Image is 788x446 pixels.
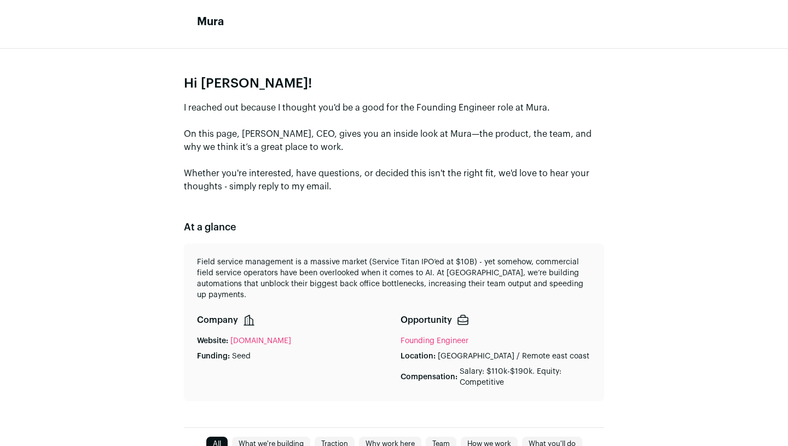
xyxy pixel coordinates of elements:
p: [GEOGRAPHIC_DATA] / Remote east coast [438,351,589,362]
p: Website: [197,335,228,346]
p: I reached out because I thought you'd be a good for the Founding Engineer role at Mura. On this p... [184,101,604,193]
p: Location: [401,351,436,362]
a: [DOMAIN_NAME] [230,335,291,346]
h2: At a glance [184,219,604,235]
p: Hi [PERSON_NAME]! [184,75,604,92]
p: Funding: [197,351,230,362]
p: Opportunity [401,314,452,327]
h1: Mura [197,16,224,27]
p: Seed [232,351,251,362]
a: Founding Engineer [401,337,468,345]
p: Compensation: [401,372,457,383]
p: Salary: $110k-$190k. Equity: Competitive [460,366,591,388]
p: Company [197,314,238,327]
p: Field service management is a massive market (Service Titan IPO’ed at $10B) - yet somehow, commer... [197,257,591,300]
